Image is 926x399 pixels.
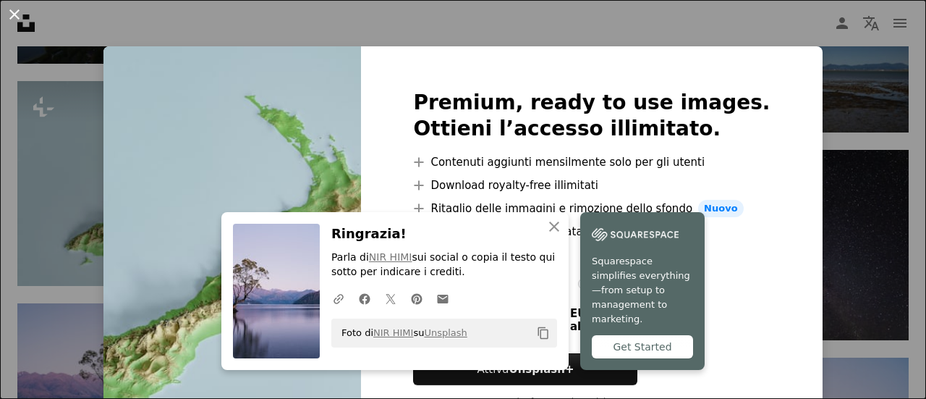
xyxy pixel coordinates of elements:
[430,284,456,313] a: Condividi per email
[369,251,412,263] a: NIR HIMI
[331,224,557,245] h3: Ringrazia!
[592,335,693,358] div: Get Started
[352,284,378,313] a: Condividi su Facebook
[592,224,679,245] img: file-1747939142011-51e5cc87e3c9
[592,254,693,327] span: Squarespace simplifies everything—from setup to management to marketing.
[531,321,556,345] button: Copia negli appunti
[509,363,574,376] strong: Unsplash+
[413,154,770,171] li: Contenuti aggiunti mensilmente solo per gli utenti
[373,327,413,338] a: NIR HIMI
[413,200,770,217] li: Ritaglio delle immagini e rimozione dello sfondo
[413,90,770,142] h2: Premium, ready to use images. Ottieni l’accesso illimitato.
[331,251,557,280] p: Parla di sui social o copia il testo qui sotto per indicare i crediti.
[698,200,743,217] span: Nuovo
[424,327,467,338] a: Unsplash
[334,322,467,345] span: Foto di su
[404,284,430,313] a: Condividi su Pinterest
[378,284,404,313] a: Condividi su Twitter
[580,212,705,370] a: Squarespace simplifies everything—from setup to management to marketing.Get Started
[413,177,770,194] li: Download royalty-free illimitati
